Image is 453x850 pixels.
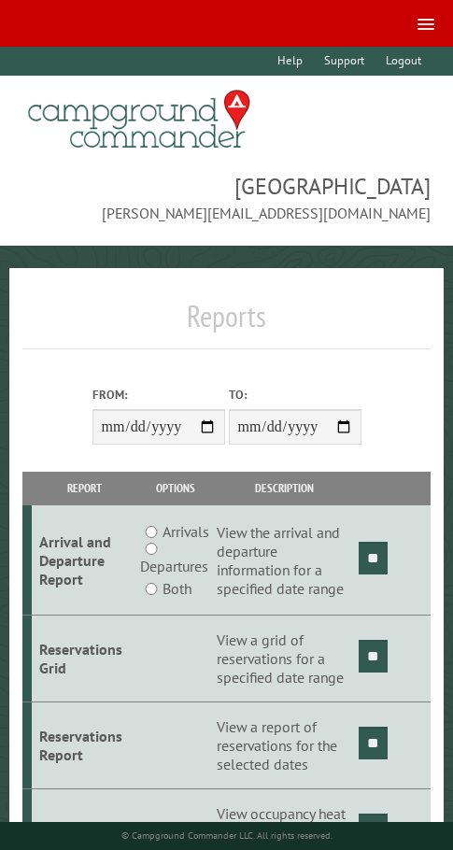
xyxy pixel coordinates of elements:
[32,472,137,504] th: Report
[32,702,137,789] td: Reservations Report
[315,47,373,76] a: Support
[377,47,431,76] a: Logout
[22,171,431,223] span: [GEOGRAPHIC_DATA] [PERSON_NAME][EMAIL_ADDRESS][DOMAIN_NAME]
[140,555,208,577] label: Departures
[92,386,225,404] label: From:
[214,472,356,504] th: Description
[229,386,361,404] label: To:
[268,47,311,76] a: Help
[137,472,214,504] th: Options
[214,616,356,702] td: View a grid of reservations for a specified date range
[32,616,137,702] td: Reservations Grid
[163,577,191,600] label: Both
[22,298,431,349] h1: Reports
[121,829,333,842] small: © Campground Commander LLC. All rights reserved.
[22,83,256,156] img: Campground Commander
[163,520,209,543] label: Arrivals
[214,505,356,616] td: View the arrival and departure information for a specified date range
[32,505,137,616] td: Arrival and Departure Report
[214,702,356,789] td: View a report of reservations for the selected dates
